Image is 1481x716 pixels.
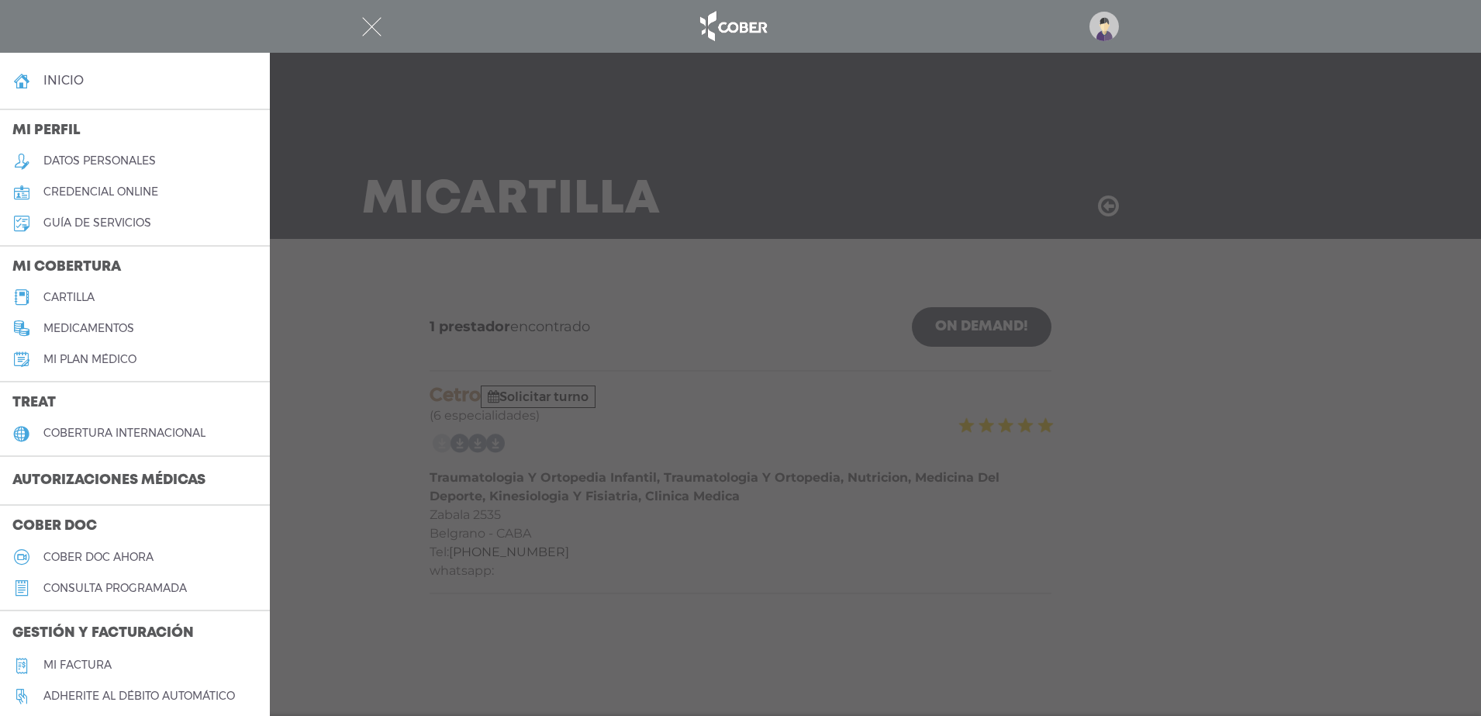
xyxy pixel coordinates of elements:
h5: Cober doc ahora [43,551,154,564]
h5: Mi factura [43,659,112,672]
img: Cober_menu-close-white.svg [362,17,381,36]
img: profile-placeholder.svg [1089,12,1119,41]
h5: cartilla [43,291,95,304]
h5: medicamentos [43,322,134,335]
h4: inicio [43,73,84,88]
img: logo_cober_home-white.png [692,8,773,45]
h5: Mi plan médico [43,353,136,366]
h5: Adherite al débito automático [43,690,235,703]
h5: credencial online [43,185,158,199]
h5: guía de servicios [43,216,151,230]
h5: datos personales [43,154,156,168]
h5: cobertura internacional [43,427,205,440]
h5: consulta programada [43,582,187,595]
